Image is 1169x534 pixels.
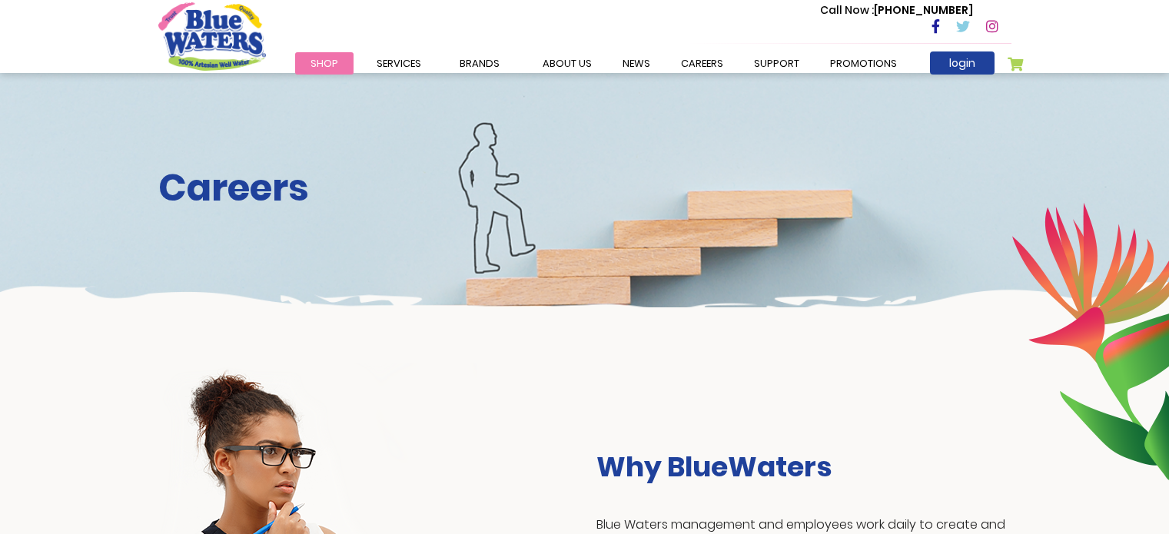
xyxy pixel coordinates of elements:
p: [PHONE_NUMBER] [820,2,973,18]
a: News [607,52,666,75]
span: Services [377,56,421,71]
a: about us [527,52,607,75]
span: Call Now : [820,2,874,18]
img: career-intro-leaves.png [1011,202,1169,480]
a: support [739,52,815,75]
a: careers [666,52,739,75]
span: Brands [460,56,500,71]
a: store logo [158,2,266,70]
h2: Careers [158,166,1011,211]
span: Shop [311,56,338,71]
h3: Why BlueWaters [596,450,1011,483]
a: Promotions [815,52,912,75]
a: login [930,51,995,75]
